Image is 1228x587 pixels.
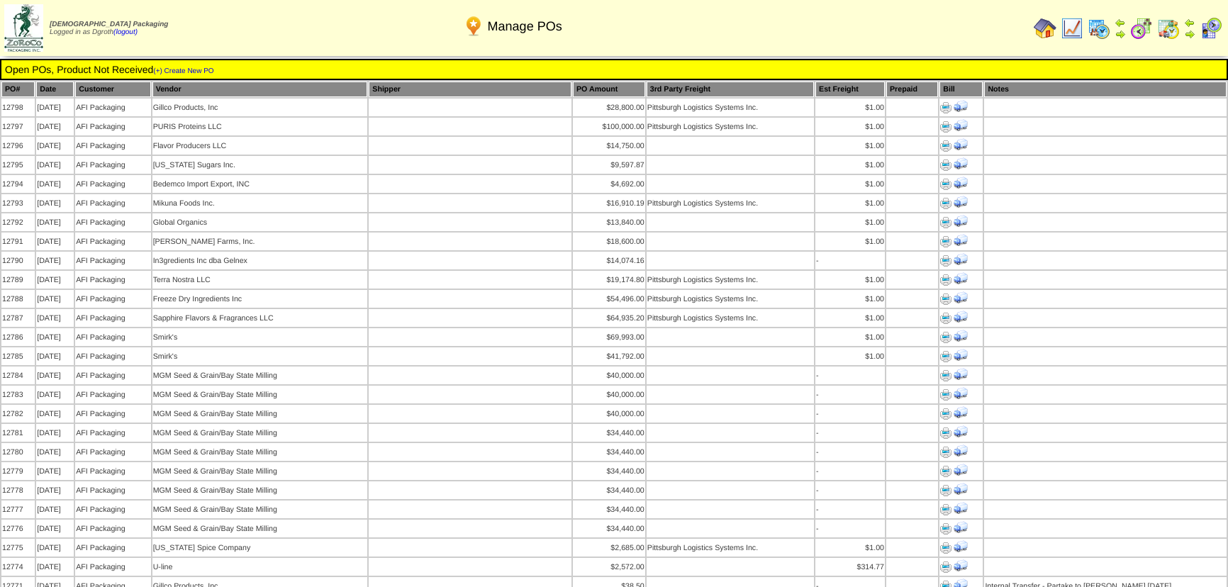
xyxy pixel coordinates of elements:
img: Print Receiving Document [954,195,968,209]
img: Print Receiving Document [954,252,968,267]
td: 12783 [1,386,35,403]
td: 12775 [1,539,35,557]
td: [DATE] [36,539,74,557]
img: line_graph.gif [1061,17,1083,40]
td: 12788 [1,290,35,308]
img: Print [940,466,951,477]
td: U-line [152,558,368,576]
span: Manage POs [488,19,562,34]
td: AFI Packaging [75,539,150,557]
img: calendarblend.gif [1130,17,1153,40]
div: $2,572.00 [574,563,644,571]
td: AFI Packaging [75,462,150,480]
td: MGM Seed & Grain/Bay State Milling [152,520,368,537]
td: Open POs, Product Not Received [4,63,1224,76]
div: $1.00 [816,333,884,342]
td: AFI Packaging [75,424,150,442]
td: Pittsburgh Logistics Systems Inc. [647,118,814,135]
td: Pittsburgh Logistics Systems Inc. [647,271,814,289]
img: arrowright.gif [1115,28,1126,40]
td: AFI Packaging [75,194,150,212]
img: Print Receiving Document [954,367,968,381]
td: [PERSON_NAME] Farms, Inc. [152,233,368,250]
img: Print Receiving Document [954,425,968,439]
td: - [815,481,885,499]
div: $1.00 [816,314,884,323]
img: Print [940,217,951,228]
th: Prepaid [886,82,938,97]
td: Freeze Dry Ingredients Inc [152,290,368,308]
img: Print Receiving Document [954,118,968,133]
img: Print [940,293,951,305]
div: $28,800.00 [574,104,644,112]
th: Date [36,82,74,97]
div: $18,600.00 [574,237,644,246]
td: [DATE] [36,290,74,308]
div: $40,000.00 [574,410,644,418]
th: Notes [984,82,1227,97]
td: Terra Nostra LLC [152,271,368,289]
div: $40,000.00 [574,371,644,380]
img: Print [940,179,951,190]
td: [DATE] [36,213,74,231]
div: $34,440.00 [574,448,644,457]
div: $34,440.00 [574,505,644,514]
img: Print [940,332,951,343]
td: AFI Packaging [75,501,150,518]
img: Print [940,370,951,381]
td: 12785 [1,347,35,365]
td: - [815,424,885,442]
td: Pittsburgh Logistics Systems Inc. [647,99,814,116]
img: Print [940,140,951,152]
div: $41,792.00 [574,352,644,361]
img: Print [940,408,951,420]
td: AFI Packaging [75,520,150,537]
img: Print Receiving Document [954,329,968,343]
td: AFI Packaging [75,213,150,231]
div: $1.00 [816,180,884,189]
td: [DATE] [36,481,74,499]
th: Bill [939,82,983,97]
th: Shipper [369,82,571,97]
div: $1.00 [816,352,884,361]
img: Print Receiving Document [954,386,968,401]
td: - [815,443,885,461]
td: [DATE] [36,194,74,212]
img: calendarinout.gif [1157,17,1180,40]
td: AFI Packaging [75,309,150,327]
td: Pittsburgh Logistics Systems Inc. [647,539,814,557]
td: 12798 [1,99,35,116]
div: $13,840.00 [574,218,644,227]
div: $314.77 [816,563,884,571]
td: Mikuna Foods Inc. [152,194,368,212]
td: AFI Packaging [75,252,150,269]
th: Est Freight [815,82,885,97]
td: [DATE] [36,462,74,480]
img: Print Receiving Document [954,176,968,190]
div: $1.00 [816,199,884,208]
div: $34,440.00 [574,525,644,533]
img: zoroco-logo-small.webp [4,4,43,52]
td: - [815,367,885,384]
img: Print [940,542,951,554]
img: po.png [462,15,485,38]
td: 12779 [1,462,35,480]
td: - [815,462,885,480]
td: - [815,520,885,537]
img: Print Receiving Document [954,272,968,286]
img: Print [940,121,951,133]
td: AFI Packaging [75,233,150,250]
img: Print [940,236,951,247]
td: [US_STATE] Spice Company [152,539,368,557]
div: $16,910.19 [574,199,644,208]
td: MGM Seed & Grain/Bay State Milling [152,367,368,384]
td: [DATE] [36,137,74,155]
div: $69,993.00 [574,333,644,342]
td: AFI Packaging [75,156,150,174]
img: Print Receiving Document [954,233,968,247]
td: 12787 [1,309,35,327]
div: $1.00 [816,104,884,112]
td: Bedemco Import Export, INC [152,175,368,193]
img: Print Receiving Document [954,482,968,496]
td: 12782 [1,405,35,423]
